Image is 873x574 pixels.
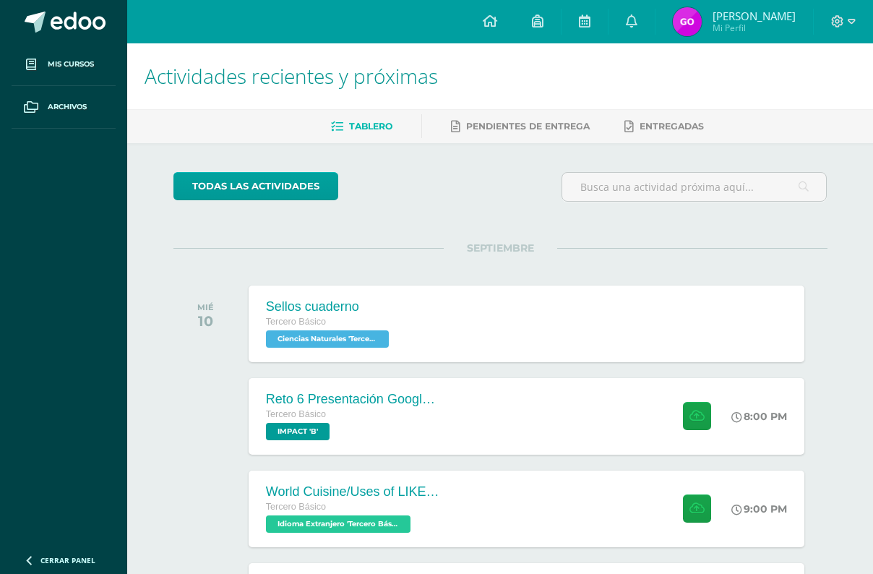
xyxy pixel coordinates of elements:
img: 4c3451d097b091b1f126b8da49810956.png [673,7,702,36]
div: Sellos cuaderno [266,299,392,314]
span: Mis cursos [48,59,94,70]
div: World Cuisine/Uses of LIKE week 5 [266,484,439,500]
a: Pendientes de entrega [451,115,590,138]
span: Ciencias Naturales 'Tercero Básico B' [266,330,389,348]
span: Pendientes de entrega [466,121,590,132]
a: Entregadas [624,115,704,138]
span: IMPACT 'B' [266,423,330,440]
span: [PERSON_NAME] [713,9,796,23]
input: Busca una actividad próxima aquí... [562,173,827,201]
span: Tercero Básico [266,502,326,512]
span: Tablero [349,121,392,132]
div: 9:00 PM [731,502,787,515]
span: Entregadas [640,121,704,132]
span: Tercero Básico [266,409,326,419]
span: Actividades recientes y próximas [145,62,438,90]
div: Reto 6 Presentación Google Slides Clase 3 y 4 [266,392,439,407]
span: Mi Perfil [713,22,796,34]
a: Archivos [12,86,116,129]
span: Idioma Extranjero 'Tercero Básico B' [266,515,410,533]
span: Archivos [48,101,87,113]
a: Tablero [331,115,392,138]
span: Cerrar panel [40,555,95,565]
span: Tercero Básico [266,317,326,327]
span: SEPTIEMBRE [444,241,557,254]
a: todas las Actividades [173,172,338,200]
a: Mis cursos [12,43,116,86]
div: 10 [197,312,214,330]
div: MIÉ [197,302,214,312]
div: 8:00 PM [731,410,787,423]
